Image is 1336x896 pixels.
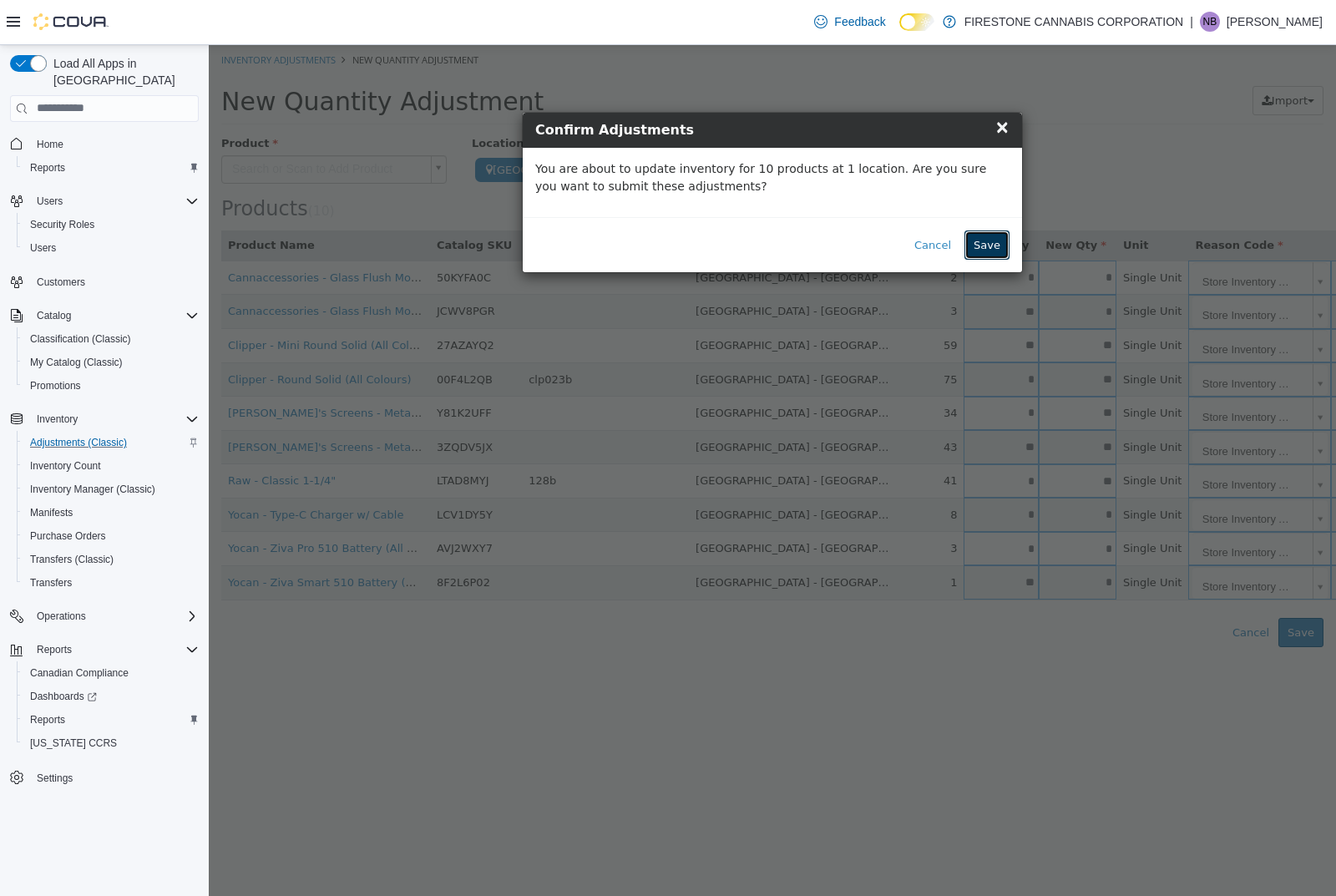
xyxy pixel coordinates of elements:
[17,708,205,731] button: Reports
[899,31,900,32] span: Dark Mode
[23,352,199,372] span: My Catalog (Classic)
[23,710,72,730] a: Reports
[30,606,93,626] button: Operations
[30,191,69,211] button: Users
[37,309,71,322] span: Catalog
[23,479,162,499] a: Inventory Manager (Classic)
[23,573,78,593] a: Transfers
[23,215,101,235] a: Security Roles
[37,276,85,289] span: Customers
[30,640,78,660] button: Reports
[17,685,205,708] a: Dashboards
[30,191,199,211] span: Users
[17,524,205,548] button: Purchase Orders
[17,454,205,478] button: Inventory Count
[23,456,199,476] span: Inventory Count
[30,306,78,326] button: Catalog
[10,125,199,833] nav: Complex example
[23,503,199,523] span: Manifests
[23,158,199,178] span: Reports
[17,327,205,351] button: Classification (Classic)
[23,503,79,523] a: Manifests
[17,374,205,397] button: Promotions
[30,379,81,392] span: Promotions
[1190,12,1193,32] p: |
[23,479,199,499] span: Inventory Manager (Classic)
[30,272,92,292] a: Customers
[23,238,199,258] span: Users
[30,436,127,449] span: Adjustments (Classic)
[23,733,199,753] span: Washington CCRS
[1203,12,1217,32] span: nb
[30,332,131,346] span: Classification (Classic)
[47,55,199,89] span: Load All Apps in [GEOGRAPHIC_DATA]
[17,571,205,595] button: Transfers
[30,553,114,566] span: Transfers (Classic)
[3,765,205,789] button: Settings
[964,12,1183,32] p: FIRESTONE CANNABIS CORPORATION
[3,190,205,213] button: Users
[23,686,104,706] a: Dashboards
[37,413,78,426] span: Inventory
[786,72,801,92] span: ×
[23,238,63,258] a: Users
[30,218,94,231] span: Security Roles
[33,13,109,30] img: Cova
[23,526,199,546] span: Purchase Orders
[3,270,205,294] button: Customers
[23,710,199,730] span: Reports
[23,433,134,453] a: Adjustments (Classic)
[17,156,205,180] button: Reports
[1200,12,1220,32] div: nichol babiak
[37,610,86,623] span: Operations
[30,306,199,326] span: Catalog
[23,526,113,546] a: Purchase Orders
[756,185,801,215] button: Save
[23,376,199,396] span: Promotions
[23,376,88,396] a: Promotions
[30,271,199,292] span: Customers
[37,138,63,151] span: Home
[3,605,205,628] button: Operations
[3,408,205,431] button: Inventory
[30,666,129,680] span: Canadian Compliance
[30,690,97,703] span: Dashboards
[23,329,199,349] span: Classification (Classic)
[1227,12,1323,32] p: [PERSON_NAME]
[23,663,135,683] a: Canadian Compliance
[23,549,120,569] a: Transfers (Classic)
[30,134,199,154] span: Home
[3,638,205,661] button: Reports
[23,456,108,476] a: Inventory Count
[30,409,84,429] button: Inventory
[30,134,70,154] a: Home
[3,304,205,327] button: Catalog
[30,529,106,543] span: Purchase Orders
[17,501,205,524] button: Manifests
[37,772,73,785] span: Settings
[696,185,751,215] button: Cancel
[23,215,199,235] span: Security Roles
[30,640,199,660] span: Reports
[23,573,199,593] span: Transfers
[23,549,199,569] span: Transfers (Classic)
[30,713,65,726] span: Reports
[37,195,63,208] span: Users
[23,329,138,349] a: Classification (Classic)
[30,356,123,369] span: My Catalog (Classic)
[23,663,199,683] span: Canadian Compliance
[30,506,73,519] span: Manifests
[30,737,117,750] span: [US_STATE] CCRS
[23,158,72,178] a: Reports
[17,351,205,374] button: My Catalog (Classic)
[23,733,124,753] a: [US_STATE] CCRS
[17,431,205,454] button: Adjustments (Classic)
[30,161,65,175] span: Reports
[834,13,885,30] span: Feedback
[17,213,205,236] button: Security Roles
[23,352,129,372] a: My Catalog (Classic)
[23,433,199,453] span: Adjustments (Classic)
[17,478,205,501] button: Inventory Manager (Classic)
[30,459,101,473] span: Inventory Count
[17,731,205,755] button: [US_STATE] CCRS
